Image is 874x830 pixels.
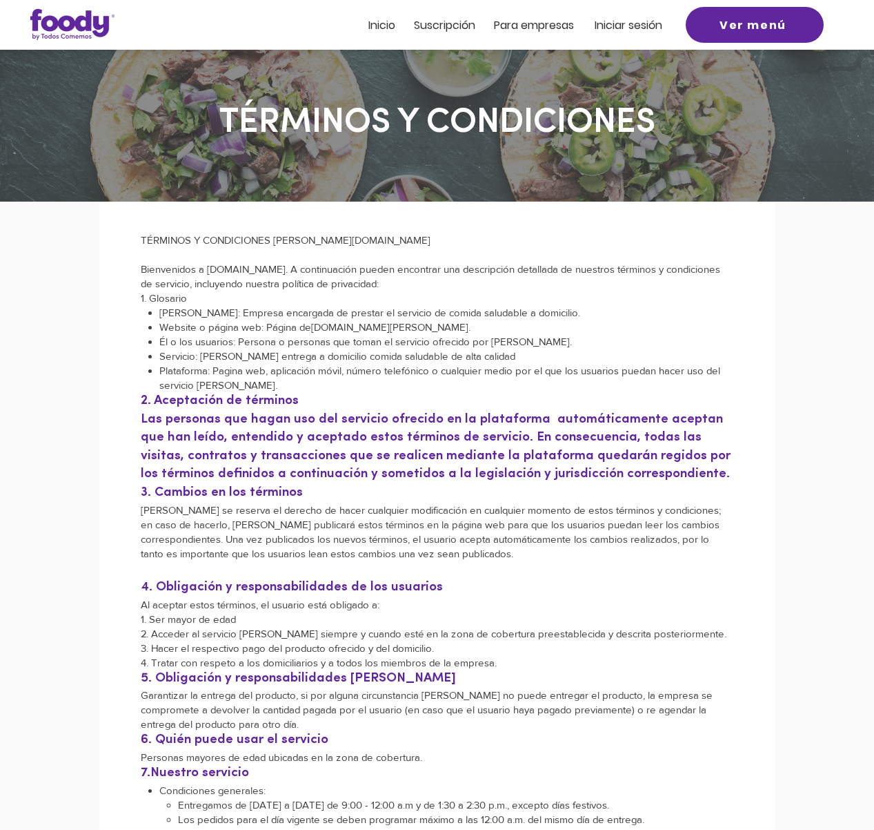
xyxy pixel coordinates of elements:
span: ra empresas [507,17,574,33]
iframe: Messagebird Livechat Widget [794,750,860,816]
h4: 4. Obligación y responsabilidades de los usuarios [141,579,734,597]
p: 1. Glosario [141,291,734,305]
p: Él o los usuarios: Persona o personas que toman el servicio ofrecido por [PERSON_NAME]. [159,334,734,349]
a: Inicio [368,19,395,31]
p: Al aceptar estos términos, el usuario está obligado a: [141,597,734,612]
a: Suscripción [414,19,475,31]
p: Los pedidos para el día vigente se deben programar máximo a las 12:00 a.m. del mismo día de entrega. [178,812,734,827]
a: Ver menú [686,7,824,43]
a: Iniciar sesión [595,19,662,31]
h4: 7.Nuestro servicio [141,764,734,783]
span: Pa [494,17,507,33]
span: Suscripción [414,17,475,33]
p: Garantizar la entrega del producto, si por alguna circunstancia [PERSON_NAME] no puede entregar e... [141,688,734,731]
p: Condiciones generales: [159,783,734,798]
p: Bienvenidos a [DOMAIN_NAME]. A continuación pueden encontrar una descripción detallada de nuestro... [141,262,734,291]
img: Logo_Foody V2.0.0 (3).png [30,9,115,40]
p: [PERSON_NAME] se reserva el derecho de hacer cualquier modificación en cualquier momento de estos... [141,503,734,561]
span: Iniciar sesión [595,17,662,33]
p: Personas mayores de edad ubicadas en la zona de cobertura. [141,750,734,764]
a: Para empresas [494,19,574,31]
span: TÉRMINOS Y CONDICIONES [219,106,655,141]
p: 1. Ser mayor de edad [141,612,734,626]
p: Website o página web: Página de . [159,320,734,334]
h4: 3. Cambios en los términos [141,484,734,503]
p: 4. Tratar con respeto a los domiciliarios y a todos los miembros de la empresa. [141,655,734,670]
p: [PERSON_NAME]: Empresa encargada de prestar el servicio de comida saludable a domicilio. [159,305,734,320]
p: 3. Hacer el respectivo pago del producto ofrecido y del domicilio. [141,641,734,655]
p: 2. Acceder al servicio [PERSON_NAME] siempre y cuando esté en la zona de cobertura preestablecida... [141,626,734,641]
p: Servicio: [PERSON_NAME] entrega a domicilio comida saludable de alta calidad [159,349,734,363]
a: [DOMAIN_NAME][PERSON_NAME] [311,321,468,333]
span: Ver menú [719,17,786,34]
p: Entregamos de [DATE] a [DATE] de 9:00 - 12:00 a.m y de 1:30 a 2:30 p.m., excepto días festivos. [178,798,734,812]
span: Inicio [368,17,395,33]
h4: 5. Obligación y responsabilidades [PERSON_NAME] [141,670,734,688]
h4: Las personas que hagan uso del servicio ofrecido en la plataforma automáticamente aceptan que han... [141,411,734,484]
p: Plataforma: Pagina web, aplicación móvil, número telefónico o cualquier medio por el que los usua... [159,363,734,392]
h4: 2. Aceptación de términos [141,392,734,411]
h4: 6. Quién puede usar el servicio [141,731,734,750]
p: TÉRMINOS Y CONDICIONES [PERSON_NAME][DOMAIN_NAME] [141,233,734,247]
